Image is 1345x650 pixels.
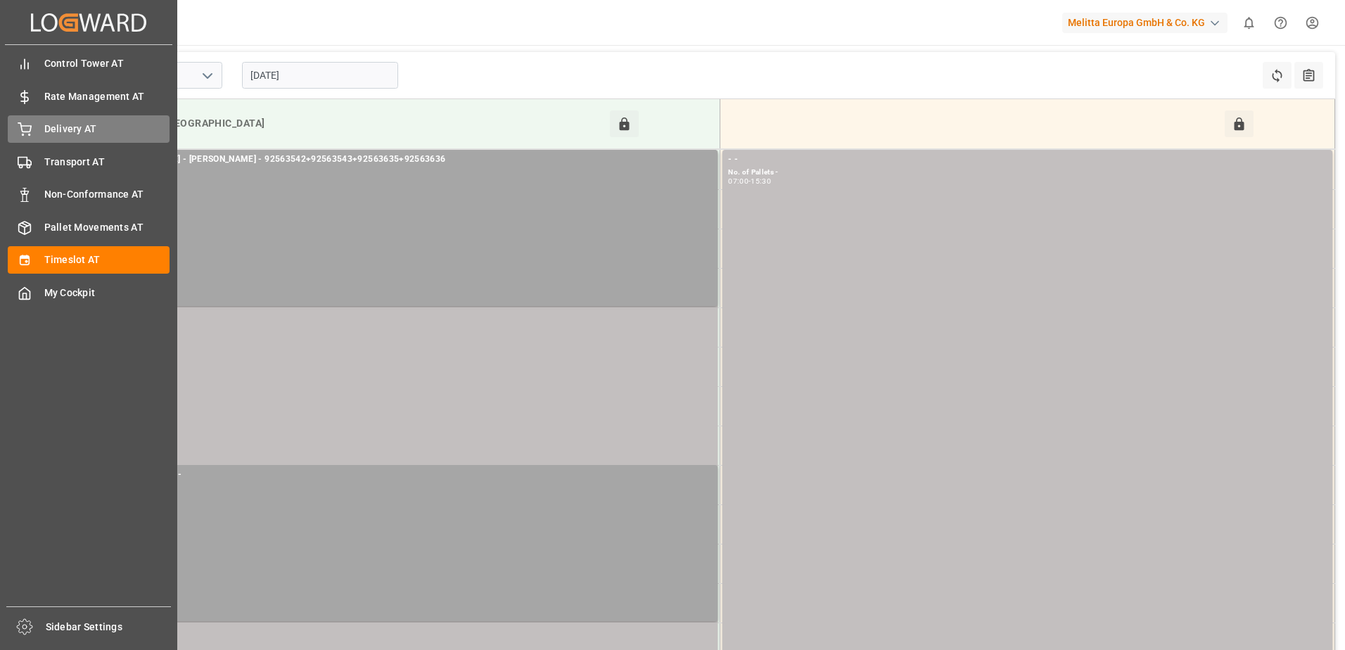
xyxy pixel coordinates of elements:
[44,253,170,267] span: Timeslot AT
[242,62,398,89] input: DD-MM-YYYY
[1062,9,1233,36] button: Melitta Europa GmbH & Co. KG
[8,82,170,110] a: Rate Management AT
[113,167,712,179] div: No. of Pallets - 57
[1062,13,1228,33] div: Melitta Europa GmbH & Co. KG
[44,89,170,104] span: Rate Management AT
[728,153,1327,167] div: - -
[44,286,170,300] span: My Cockpit
[44,187,170,202] span: Non-Conformance AT
[44,56,170,71] span: Control Tower AT
[8,279,170,306] a: My Cockpit
[113,153,712,167] div: [PERSON_NAME] - [PERSON_NAME] - 92563542+92563543+92563635+92563636
[196,65,217,87] button: open menu
[8,213,170,241] a: Pallet Movements AT
[117,110,610,137] div: Inbound [GEOGRAPHIC_DATA]
[113,482,712,494] div: No. of Pallets -
[8,50,170,77] a: Control Tower AT
[8,181,170,208] a: Non-Conformance AT
[728,167,1327,179] div: No. of Pallets -
[1265,7,1296,39] button: Help Center
[748,178,751,184] div: -
[8,246,170,274] a: Timeslot AT
[1233,7,1265,39] button: show 0 new notifications
[44,155,170,170] span: Transport AT
[44,122,170,136] span: Delivery AT
[46,620,172,635] span: Sidebar Settings
[751,178,771,184] div: 15:30
[44,220,170,235] span: Pallet Movements AT
[8,148,170,175] a: Transport AT
[113,468,712,482] div: Other - Others - -
[8,115,170,143] a: Delivery AT
[728,178,748,184] div: 07:00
